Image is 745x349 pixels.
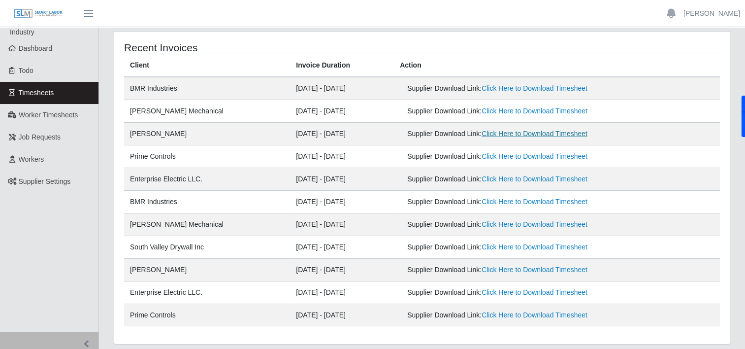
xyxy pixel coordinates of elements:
[290,77,394,100] td: [DATE] - [DATE]
[19,89,54,97] span: Timesheets
[407,106,602,116] div: Supplier Download Link:
[14,8,63,19] img: SLM Logo
[482,175,587,183] a: Click Here to Download Timesheet
[482,311,587,319] a: Click Here to Download Timesheet
[124,77,290,100] td: BMR Industries
[124,168,290,191] td: Enterprise Electric LLC.
[290,100,394,123] td: [DATE] - [DATE]
[124,145,290,168] td: Prime Controls
[124,41,364,54] h4: Recent Invoices
[19,44,53,52] span: Dashboard
[407,265,602,275] div: Supplier Download Link:
[482,220,587,228] a: Click Here to Download Timesheet
[482,288,587,296] a: Click Here to Download Timesheet
[482,107,587,115] a: Click Here to Download Timesheet
[290,281,394,304] td: [DATE] - [DATE]
[124,54,290,77] th: Client
[19,133,61,141] span: Job Requests
[394,54,720,77] th: Action
[482,243,587,251] a: Click Here to Download Timesheet
[482,152,587,160] a: Click Here to Download Timesheet
[482,84,587,92] a: Click Here to Download Timesheet
[124,123,290,145] td: [PERSON_NAME]
[290,304,394,327] td: [DATE] - [DATE]
[290,123,394,145] td: [DATE] - [DATE]
[290,191,394,213] td: [DATE] - [DATE]
[10,28,34,36] span: Industry
[407,197,602,207] div: Supplier Download Link:
[19,67,33,74] span: Todo
[290,236,394,259] td: [DATE] - [DATE]
[124,281,290,304] td: Enterprise Electric LLC.
[482,198,587,206] a: Click Here to Download Timesheet
[407,310,602,320] div: Supplier Download Link:
[290,213,394,236] td: [DATE] - [DATE]
[124,213,290,236] td: [PERSON_NAME] Mechanical
[290,54,394,77] th: Invoice Duration
[290,259,394,281] td: [DATE] - [DATE]
[124,191,290,213] td: BMR Industries
[407,174,602,184] div: Supplier Download Link:
[407,287,602,298] div: Supplier Download Link:
[124,236,290,259] td: South Valley Drywall Inc
[290,168,394,191] td: [DATE] - [DATE]
[407,129,602,139] div: Supplier Download Link:
[407,242,602,252] div: Supplier Download Link:
[482,130,587,138] a: Click Here to Download Timesheet
[407,151,602,162] div: Supplier Download Link:
[407,219,602,230] div: Supplier Download Link:
[124,259,290,281] td: [PERSON_NAME]
[19,177,71,185] span: Supplier Settings
[683,8,740,19] a: [PERSON_NAME]
[290,145,394,168] td: [DATE] - [DATE]
[19,155,44,163] span: Workers
[19,111,78,119] span: Worker Timesheets
[124,304,290,327] td: Prime Controls
[407,83,602,94] div: Supplier Download Link:
[124,100,290,123] td: [PERSON_NAME] Mechanical
[482,266,587,274] a: Click Here to Download Timesheet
